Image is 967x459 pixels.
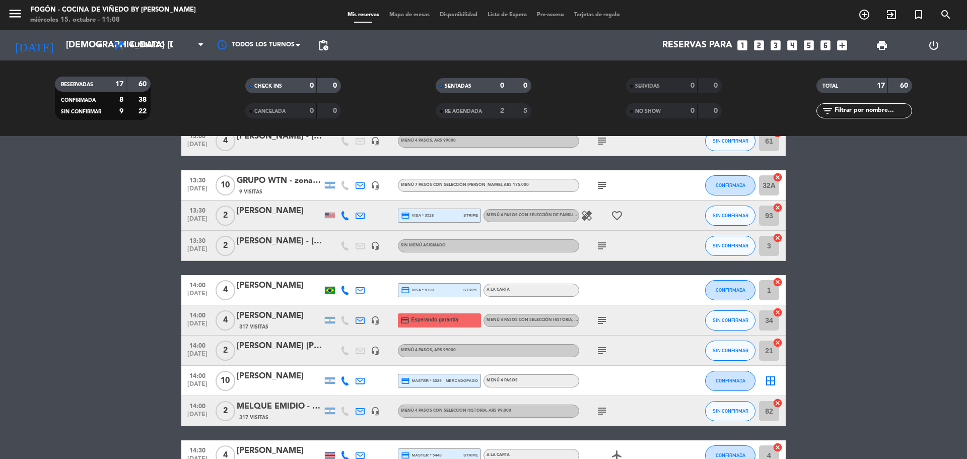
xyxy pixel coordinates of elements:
span: stripe [463,287,478,293]
i: exit_to_app [885,9,897,21]
i: subject [596,345,608,357]
strong: 2 [500,107,504,114]
span: Tarjetas de regalo [569,12,625,18]
span: 10 [216,175,235,195]
div: [PERSON_NAME] [PERSON_NAME] [237,340,322,353]
i: subject [596,405,608,417]
strong: 22 [139,108,149,115]
span: , ARS 99000 [432,139,456,143]
span: [DATE] [185,246,210,257]
span: [DATE] [185,216,210,227]
i: add_circle_outline [858,9,870,21]
i: headset_mic [371,407,380,416]
span: 14:00 [185,309,210,320]
span: SERVIDAS [635,84,660,89]
span: TOTAL [822,84,838,89]
span: [DATE] [185,320,210,332]
span: Menú 4 pasos [401,348,456,352]
strong: 0 [523,82,529,89]
input: Filtrar por nombre... [834,105,912,116]
i: looks_3 [769,39,782,52]
strong: 38 [139,96,149,103]
span: 14:00 [185,400,210,411]
span: [DATE] [185,381,210,392]
span: SENTADAS [445,84,471,89]
span: CONFIRMADA [716,452,745,458]
span: stripe [463,212,478,219]
span: , ARS 99.000 [487,409,511,413]
div: miércoles 15. octubre - 11:08 [30,15,196,25]
span: [DATE] [185,411,210,423]
span: , ARS 99000 [432,348,456,352]
i: credit_card [400,316,409,325]
span: SIN CONFIRMAR [713,408,748,414]
strong: 5 [523,107,529,114]
span: 14:00 [185,279,210,290]
span: SIN CONFIRMAR [713,317,748,323]
i: subject [596,314,608,326]
i: headset_mic [371,181,380,190]
span: 9 Visitas [239,188,262,196]
i: search [940,9,952,21]
span: visa * 9730 [401,286,434,295]
span: NO SHOW [635,109,661,114]
i: arrow_drop_down [94,39,106,51]
i: menu [8,6,23,21]
strong: 0 [500,82,504,89]
span: SIN CONFIRMAR [713,348,748,353]
strong: 0 [310,82,314,89]
span: 4 [216,131,235,151]
i: looks_4 [786,39,799,52]
i: [DATE] [8,34,61,56]
span: mercadopago [446,377,478,384]
strong: 0 [690,107,695,114]
span: Menú 4 pasos con selección Historia [401,409,511,413]
i: looks_5 [802,39,815,52]
span: Sin menú asignado [401,243,446,247]
span: Pre-acceso [532,12,569,18]
i: cancel [773,338,783,348]
span: Mis reservas [342,12,384,18]
i: power_settings_new [928,39,940,51]
span: 2 [216,341,235,361]
span: SIN CONFIRMAR [713,213,748,218]
strong: 17 [877,82,885,89]
span: 13:30 [185,204,210,216]
span: 317 Visitas [239,323,268,331]
div: [PERSON_NAME] [237,205,322,218]
span: 13:30 [185,174,210,185]
span: [DATE] [185,141,210,153]
span: Esperando garantía [411,316,458,324]
i: cancel [773,172,783,182]
strong: 60 [139,81,149,88]
strong: 0 [333,82,339,89]
span: 14:30 [185,444,210,455]
i: looks_one [736,39,749,52]
div: [PERSON_NAME] [237,309,322,322]
span: 2 [216,236,235,256]
i: credit_card [401,376,410,385]
span: Menú 4 pasos [401,139,456,143]
span: [DATE] [185,185,210,197]
i: favorite_border [611,210,623,222]
span: CANCELADA [254,109,286,114]
span: CHECK INS [254,84,282,89]
span: Almuerzo [130,42,165,49]
div: [PERSON_NAME] - [PERSON_NAME] [237,235,322,248]
strong: 9 [119,108,123,115]
i: filter_list [821,105,834,117]
span: A LA CARTA [487,453,510,457]
span: , ARS 99.000 [572,318,597,322]
span: 4 [216,310,235,331]
i: healing [581,210,593,222]
span: Menú 4 pasos con selección Historia [487,318,597,322]
span: Reservas para [662,40,732,50]
strong: 60 [900,82,910,89]
span: [DATE] [185,351,210,362]
span: Menú 4 Pasos con selección de familia [487,213,603,217]
span: Menú 4 pasos [487,378,518,382]
i: credit_card [401,211,410,220]
span: 4 [216,280,235,300]
i: add_box [836,39,849,52]
i: subject [596,179,608,191]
